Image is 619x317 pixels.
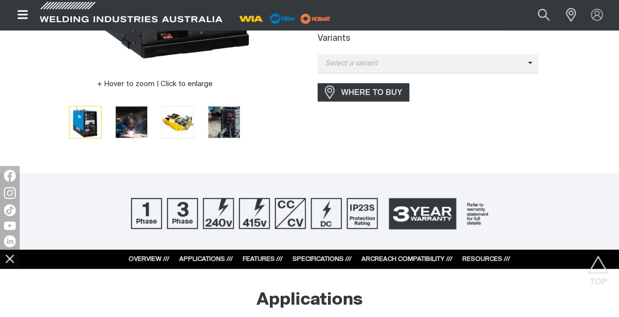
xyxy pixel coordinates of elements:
[335,85,409,100] span: WHERE TO BUY
[162,106,194,138] img: Big Blue 800X Duo Air Pak with ArcReach
[462,256,510,262] a: RESOURCES ///
[1,250,18,267] img: hide socials
[4,187,16,199] img: Instagram
[4,235,16,247] img: LinkedIn
[91,78,219,90] button: Hover to zoom | Click to enlarge
[179,256,233,262] a: APPLICATIONS ///
[129,256,169,262] a: OVERVIEW ///
[347,198,378,229] img: IP23S Protection Rating
[297,11,333,26] img: miller
[318,83,410,101] a: WHERE TO BUY
[311,198,342,229] img: DC
[116,106,147,138] img: Big Blue 800X Duo Air Pak with ArcReach
[4,222,16,230] img: YouTube
[69,106,101,138] img: Big Blue 800X Duo Air Pak with ArcReach
[69,106,101,138] button: Go to slide 1
[515,4,560,26] input: Product name or item number...
[239,198,270,229] img: 415V
[293,256,352,262] a: SPECIFICATIONS ///
[275,198,306,229] img: CC/CV
[115,106,148,138] button: Go to slide 2
[203,198,234,229] img: 240V
[318,58,528,69] span: Select a variant
[208,106,240,138] button: Go to slide 4
[243,256,283,262] a: FEATURES ///
[208,106,240,138] img: Big Blue 800X Duo Air Pak with ArcReach
[131,198,162,229] img: One Phase
[297,15,333,22] a: miller
[383,195,489,232] img: 3 Year Warranty
[4,170,16,182] img: Facebook
[361,256,453,262] a: ARCREACH COMPATIBILITY ///
[167,198,198,229] img: Three Phase
[527,4,560,26] button: Search products
[4,204,16,216] img: TikTok
[162,106,194,138] button: Go to slide 3
[587,255,609,278] button: Scroll to top
[257,289,363,311] h2: Applications
[318,34,350,43] label: Variants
